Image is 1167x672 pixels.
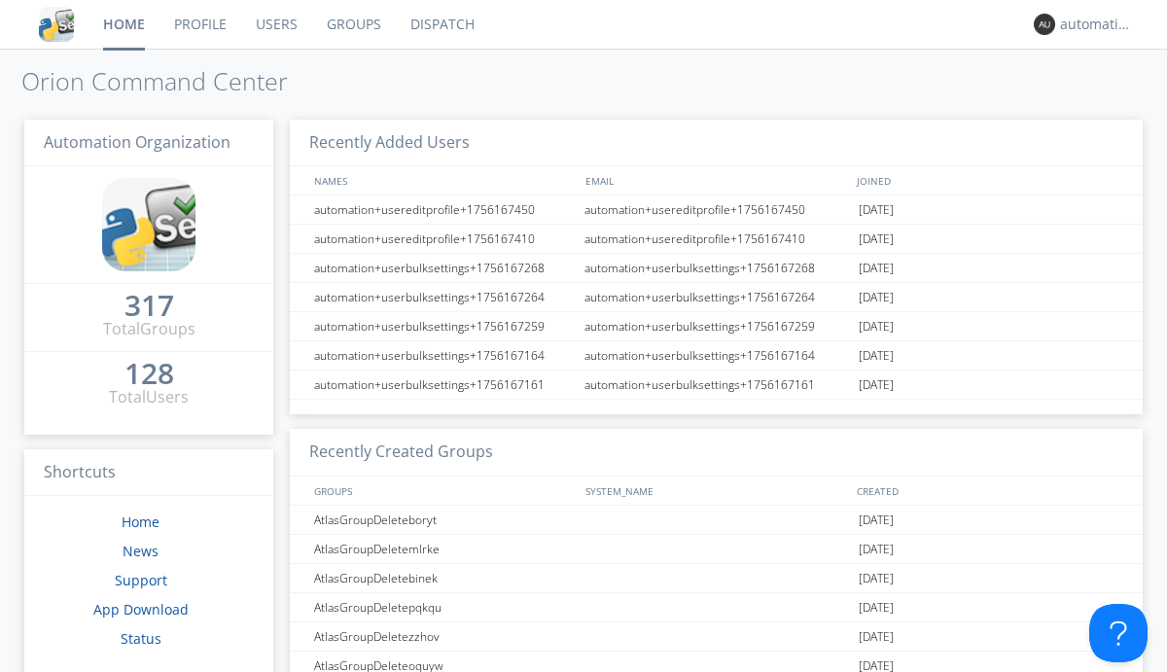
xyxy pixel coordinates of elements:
div: automation+usereditprofile+1756167450 [580,195,854,224]
div: automation+atlas0004 [1060,15,1133,34]
span: [DATE] [859,341,894,371]
a: automation+usereditprofile+1756167450automation+usereditprofile+1756167450[DATE] [290,195,1143,225]
span: [DATE] [859,506,894,535]
span: Automation Organization [44,131,230,153]
div: EMAIL [581,166,852,195]
h3: Shortcuts [24,449,273,497]
h3: Recently Added Users [290,120,1143,167]
div: AtlasGroupDeletepqkqu [309,593,579,621]
span: [DATE] [859,535,894,564]
div: 128 [124,364,174,383]
a: automation+userbulksettings+1756167259automation+userbulksettings+1756167259[DATE] [290,312,1143,341]
a: Support [115,571,167,589]
span: [DATE] [859,371,894,400]
div: NAMES [309,166,576,195]
img: cddb5a64eb264b2086981ab96f4c1ba7 [39,7,74,42]
span: [DATE] [859,254,894,283]
a: automation+userbulksettings+1756167161automation+userbulksettings+1756167161[DATE] [290,371,1143,400]
div: automation+userbulksettings+1756167161 [580,371,854,399]
a: AtlasGroupDeletepqkqu[DATE] [290,593,1143,622]
div: JOINED [852,166,1124,195]
span: [DATE] [859,195,894,225]
div: AtlasGroupDeleteboryt [309,506,579,534]
a: AtlasGroupDeletezzhov[DATE] [290,622,1143,652]
div: automation+userbulksettings+1756167268 [309,254,579,282]
div: automation+userbulksettings+1756167164 [309,341,579,370]
span: [DATE] [859,564,894,593]
div: AtlasGroupDeletebinek [309,564,579,592]
img: 373638.png [1034,14,1055,35]
a: App Download [93,600,189,619]
h3: Recently Created Groups [290,429,1143,477]
div: automation+usereditprofile+1756167410 [309,225,579,253]
a: 128 [124,364,174,386]
span: [DATE] [859,312,894,341]
div: CREATED [852,477,1124,505]
span: [DATE] [859,593,894,622]
div: automation+userbulksettings+1756167264 [309,283,579,311]
a: AtlasGroupDeleteboryt[DATE] [290,506,1143,535]
a: 317 [124,296,174,318]
div: 317 [124,296,174,315]
a: News [123,542,159,560]
a: automation+usereditprofile+1756167410automation+usereditprofile+1756167410[DATE] [290,225,1143,254]
a: automation+userbulksettings+1756167164automation+userbulksettings+1756167164[DATE] [290,341,1143,371]
div: AtlasGroupDeletemlrke [309,535,579,563]
div: AtlasGroupDeletezzhov [309,622,579,651]
div: automation+usereditprofile+1756167450 [309,195,579,224]
div: automation+userbulksettings+1756167164 [580,341,854,370]
div: automation+userbulksettings+1756167259 [309,312,579,340]
div: GROUPS [309,477,576,505]
div: automation+usereditprofile+1756167410 [580,225,854,253]
span: [DATE] [859,225,894,254]
a: Status [121,629,161,648]
div: Total Groups [103,318,195,340]
div: automation+userbulksettings+1756167264 [580,283,854,311]
img: cddb5a64eb264b2086981ab96f4c1ba7 [102,178,195,271]
span: [DATE] [859,283,894,312]
a: AtlasGroupDeletebinek[DATE] [290,564,1143,593]
div: automation+userbulksettings+1756167268 [580,254,854,282]
div: automation+userbulksettings+1756167259 [580,312,854,340]
a: AtlasGroupDeletemlrke[DATE] [290,535,1143,564]
a: automation+userbulksettings+1756167264automation+userbulksettings+1756167264[DATE] [290,283,1143,312]
div: Total Users [109,386,189,408]
iframe: Toggle Customer Support [1089,604,1148,662]
span: [DATE] [859,622,894,652]
div: SYSTEM_NAME [581,477,852,505]
a: automation+userbulksettings+1756167268automation+userbulksettings+1756167268[DATE] [290,254,1143,283]
a: Home [122,513,159,531]
div: automation+userbulksettings+1756167161 [309,371,579,399]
